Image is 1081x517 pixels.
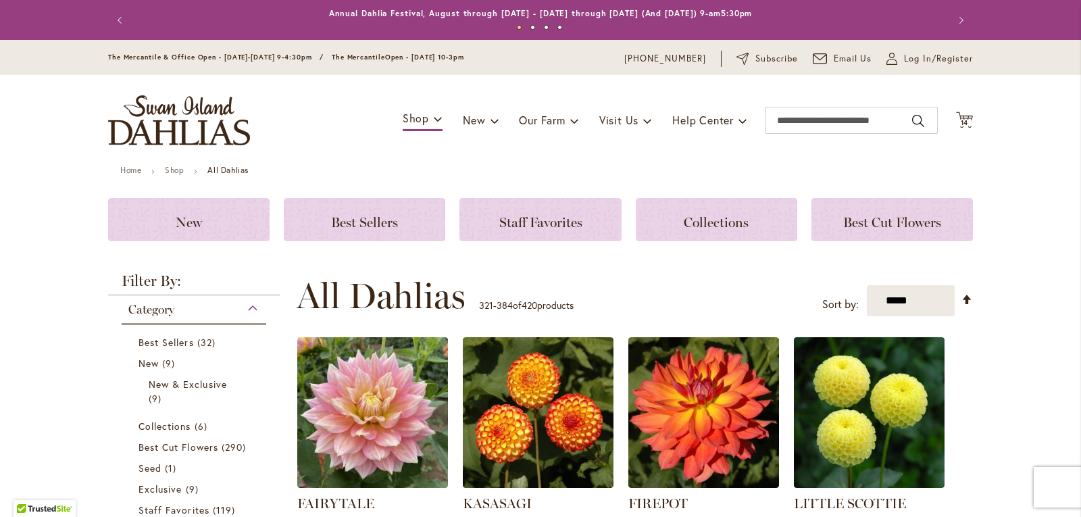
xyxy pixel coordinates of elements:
[149,377,243,405] a: New &amp; Exclusive
[165,165,184,175] a: Shop
[463,337,613,488] img: KASASAGI
[139,441,218,453] span: Best Cut Flowers
[139,419,253,433] a: Collections
[628,495,688,512] a: FIREPOT
[120,165,141,175] a: Home
[946,7,973,34] button: Next
[139,483,182,495] span: Exclusive
[736,52,798,66] a: Subscribe
[139,440,253,454] a: Best Cut Flowers
[139,357,159,370] span: New
[165,461,180,475] span: 1
[139,336,194,349] span: Best Sellers
[176,214,202,230] span: New
[794,478,945,491] a: LITTLE SCOTTIE
[522,299,537,312] span: 420
[956,112,973,130] button: 14
[139,503,209,516] span: Staff Favorites
[599,113,638,127] span: Visit Us
[108,53,385,61] span: The Mercantile & Office Open - [DATE]-[DATE] 9-4:30pm / The Mercantile
[10,469,48,507] iframe: Launch Accessibility Center
[207,165,249,175] strong: All Dahlias
[403,111,429,125] span: Shop
[624,52,706,66] a: [PHONE_NUMBER]
[530,25,535,30] button: 2 of 4
[886,52,973,66] a: Log In/Register
[108,95,250,145] a: store logo
[811,198,973,241] a: Best Cut Flowers
[904,52,973,66] span: Log In/Register
[108,198,270,241] a: New
[297,276,466,316] span: All Dahlias
[672,113,734,127] span: Help Center
[813,52,872,66] a: Email Us
[331,214,398,230] span: Best Sellers
[197,335,219,349] span: 32
[459,198,621,241] a: Staff Favorites
[636,198,797,241] a: Collections
[684,214,749,230] span: Collections
[822,292,859,317] label: Sort by:
[213,503,238,517] span: 119
[557,25,562,30] button: 4 of 4
[834,52,872,66] span: Email Us
[139,482,253,496] a: Exclusive
[329,8,753,18] a: Annual Dahlia Festival, August through [DATE] - [DATE] through [DATE] (And [DATE]) 9-am5:30pm
[139,503,253,517] a: Staff Favorites
[463,113,485,127] span: New
[139,420,191,433] span: Collections
[497,299,513,312] span: 384
[186,482,202,496] span: 9
[162,356,178,370] span: 9
[128,302,174,317] span: Category
[628,337,779,488] img: FIREPOT
[139,356,253,370] a: New
[297,495,374,512] a: FAIRYTALE
[222,440,249,454] span: 290
[139,462,161,474] span: Seed
[149,378,227,391] span: New & Exclusive
[284,198,445,241] a: Best Sellers
[544,25,549,30] button: 3 of 4
[149,391,165,405] span: 9
[794,495,906,512] a: LITTLE SCOTTIE
[519,113,565,127] span: Our Farm
[479,295,574,316] p: - of products
[794,337,945,488] img: LITTLE SCOTTIE
[961,118,969,127] span: 14
[385,53,464,61] span: Open - [DATE] 10-3pm
[297,478,448,491] a: Fairytale
[463,495,532,512] a: KASASAGI
[108,7,135,34] button: Previous
[463,478,613,491] a: KASASAGI
[297,337,448,488] img: Fairytale
[195,419,211,433] span: 6
[628,478,779,491] a: FIREPOT
[139,335,253,349] a: Best Sellers
[108,274,280,295] strong: Filter By:
[843,214,941,230] span: Best Cut Flowers
[499,214,582,230] span: Staff Favorites
[479,299,493,312] span: 321
[139,461,253,475] a: Seed
[517,25,522,30] button: 1 of 4
[755,52,798,66] span: Subscribe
